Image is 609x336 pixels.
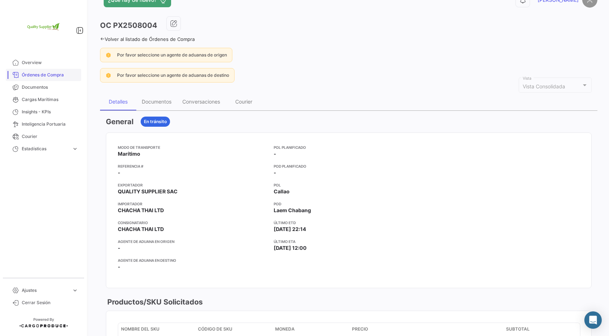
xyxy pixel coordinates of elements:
span: Documentos [22,84,78,91]
span: Courier [22,133,78,140]
span: Precio [352,326,368,332]
span: - [274,150,276,157]
a: Cargas Marítimas [6,93,81,106]
span: CHACHA THAI LTD [118,226,164,233]
span: Inteligencia Portuaria [22,121,78,127]
span: [DATE] 22:14 [274,226,306,233]
span: - [118,244,120,252]
span: Órdenes de Compra [22,72,78,78]
div: Abrir Intercom Messenger [584,311,602,329]
span: - [274,169,276,176]
span: [DATE] 12:00 [274,244,307,252]
datatable-header-cell: Moneda [272,323,349,336]
a: Overview [6,56,81,69]
h3: General [106,117,133,127]
span: expand_more [72,287,78,294]
h3: Productos/SKU Solicitados [106,297,203,307]
span: Por favor seleccione un agente de aduanas de origen [117,52,227,58]
span: Estadísticas [22,146,69,152]
img: 2e1e32d8-98e2-4bbc-880e-a7f20153c351.png [25,9,62,45]
div: Detalles [109,98,128,105]
h3: OC PX2508004 [100,20,157,30]
span: Insights - KPIs [22,109,78,115]
a: Inteligencia Portuaria [6,118,81,130]
datatable-header-cell: Nombre del SKU [118,323,195,336]
a: Insights - KPIs [6,106,81,118]
span: Cargas Marítimas [22,96,78,103]
datatable-header-cell: Código de SKU [195,323,272,336]
mat-select-trigger: Vista Consolidada [523,83,565,89]
a: Documentos [6,81,81,93]
app-card-info-title: Consignatario [118,220,268,226]
span: Nombre del SKU [121,326,159,332]
span: En tránsito [144,118,167,125]
span: expand_more [72,146,78,152]
div: Courier [235,98,252,105]
span: Por favor seleccione un agente de aduanas de destino [117,72,229,78]
div: Documentos [142,98,171,105]
app-card-info-title: POL [274,182,424,188]
span: - [118,169,120,176]
span: Marítimo [118,150,140,157]
span: Callao [274,188,290,195]
div: Conversaciones [182,98,220,105]
a: Órdenes de Compra [6,69,81,81]
app-card-info-title: Agente de Aduana en Origen [118,239,268,244]
app-card-info-title: Agente de Aduana en Destino [118,257,268,263]
app-card-info-title: Importador [118,201,268,207]
app-card-info-title: Exportador [118,182,268,188]
app-card-info-title: Último ETA [274,239,424,244]
span: Cerrar Sesión [22,299,78,306]
span: Código de SKU [198,326,232,332]
span: Laem Chabang [274,207,311,214]
app-card-info-title: Referencia # [118,163,268,169]
span: Moneda [275,326,295,332]
a: Courier [6,130,81,143]
app-card-info-title: Último ETD [274,220,424,226]
span: Ajustes [22,287,69,294]
span: Subtotal [506,326,530,332]
span: QUALITY SUPPLIER SAC [118,188,178,195]
a: Volver al listado de Órdenes de Compra [100,36,195,42]
span: CHACHA THAI LTD [118,207,164,214]
app-card-info-title: Modo de Transporte [118,144,268,150]
app-card-info-title: POD Planificado [274,163,424,169]
app-card-info-title: POD [274,201,424,207]
span: Overview [22,59,78,66]
app-card-info-title: POL Planificado [274,144,424,150]
span: - [118,263,120,270]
